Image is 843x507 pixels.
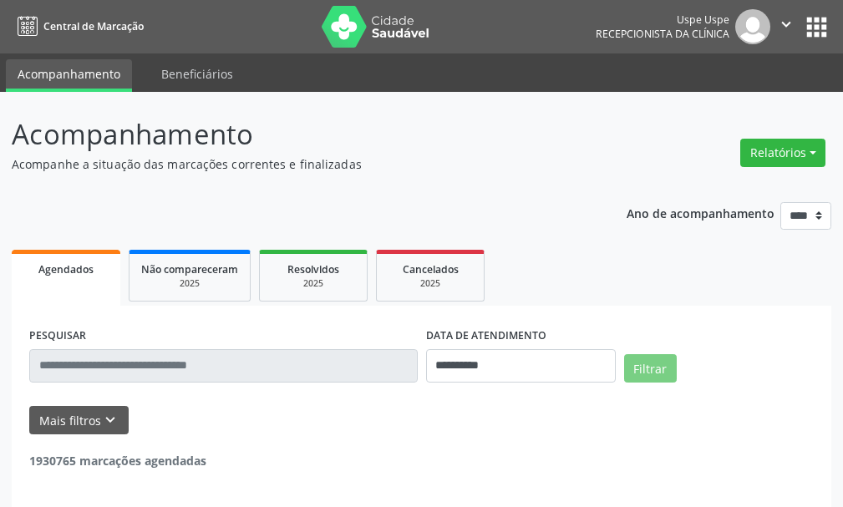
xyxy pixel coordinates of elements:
[426,323,546,349] label: DATA DE ATENDIMENTO
[624,354,677,383] button: Filtrar
[101,411,119,429] i: keyboard_arrow_down
[29,323,86,349] label: PESQUISAR
[43,19,144,33] span: Central de Marcação
[29,406,129,435] button: Mais filtroskeyboard_arrow_down
[770,9,802,44] button: 
[740,139,825,167] button: Relatórios
[596,27,729,41] span: Recepcionista da clínica
[596,13,729,27] div: Uspe Uspe
[802,13,831,42] button: apps
[272,277,355,290] div: 2025
[388,277,472,290] div: 2025
[403,262,459,276] span: Cancelados
[38,262,94,276] span: Agendados
[287,262,339,276] span: Resolvidos
[627,202,774,223] p: Ano de acompanhamento
[12,13,144,40] a: Central de Marcação
[12,155,586,173] p: Acompanhe a situação das marcações correntes e finalizadas
[29,453,206,469] strong: 1930765 marcações agendadas
[735,9,770,44] img: img
[141,277,238,290] div: 2025
[141,262,238,276] span: Não compareceram
[150,59,245,89] a: Beneficiários
[6,59,132,92] a: Acompanhamento
[12,114,586,155] p: Acompanhamento
[777,15,795,33] i: 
